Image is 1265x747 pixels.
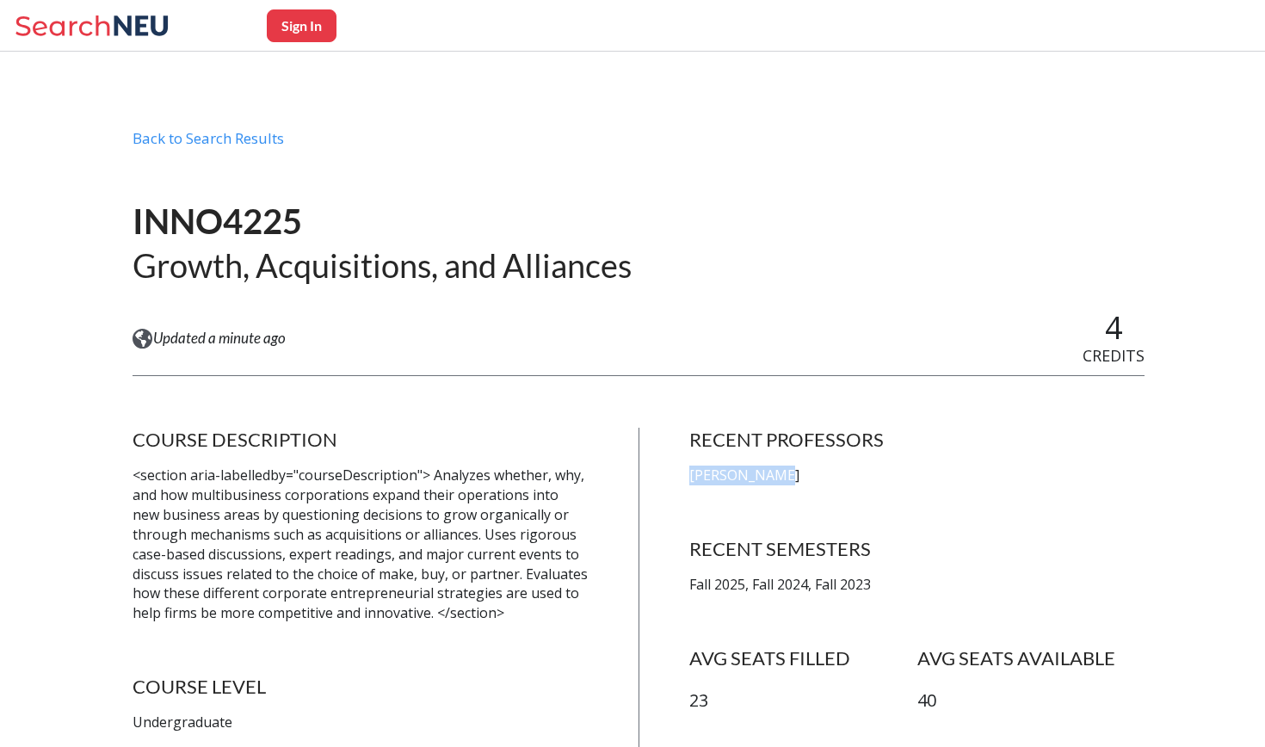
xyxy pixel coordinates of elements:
[689,575,1145,595] p: Fall 2025, Fall 2024, Fall 2023
[1105,306,1123,349] span: 4
[689,466,1145,485] p: [PERSON_NAME]
[689,646,917,670] h4: AVG SEATS FILLED
[133,244,632,287] h2: Growth, Acquisitions, and Alliances
[267,9,336,42] button: Sign In
[133,466,588,623] p: <section aria-labelledby="courseDescription"> Analyzes whether, why, and how multibusiness corpor...
[133,675,588,699] h4: COURSE LEVEL
[1083,345,1145,366] span: CREDITS
[917,646,1145,670] h4: AVG SEATS AVAILABLE
[133,713,588,732] p: Undergraduate
[689,428,1145,452] h4: RECENT PROFESSORS
[689,537,1145,561] h4: RECENT SEMESTERS
[133,129,1145,162] div: Back to Search Results
[133,428,588,452] h4: COURSE DESCRIPTION
[133,200,632,244] h1: INNO4225
[689,688,917,713] p: 23
[917,688,1145,713] p: 40
[153,329,286,348] span: Updated a minute ago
